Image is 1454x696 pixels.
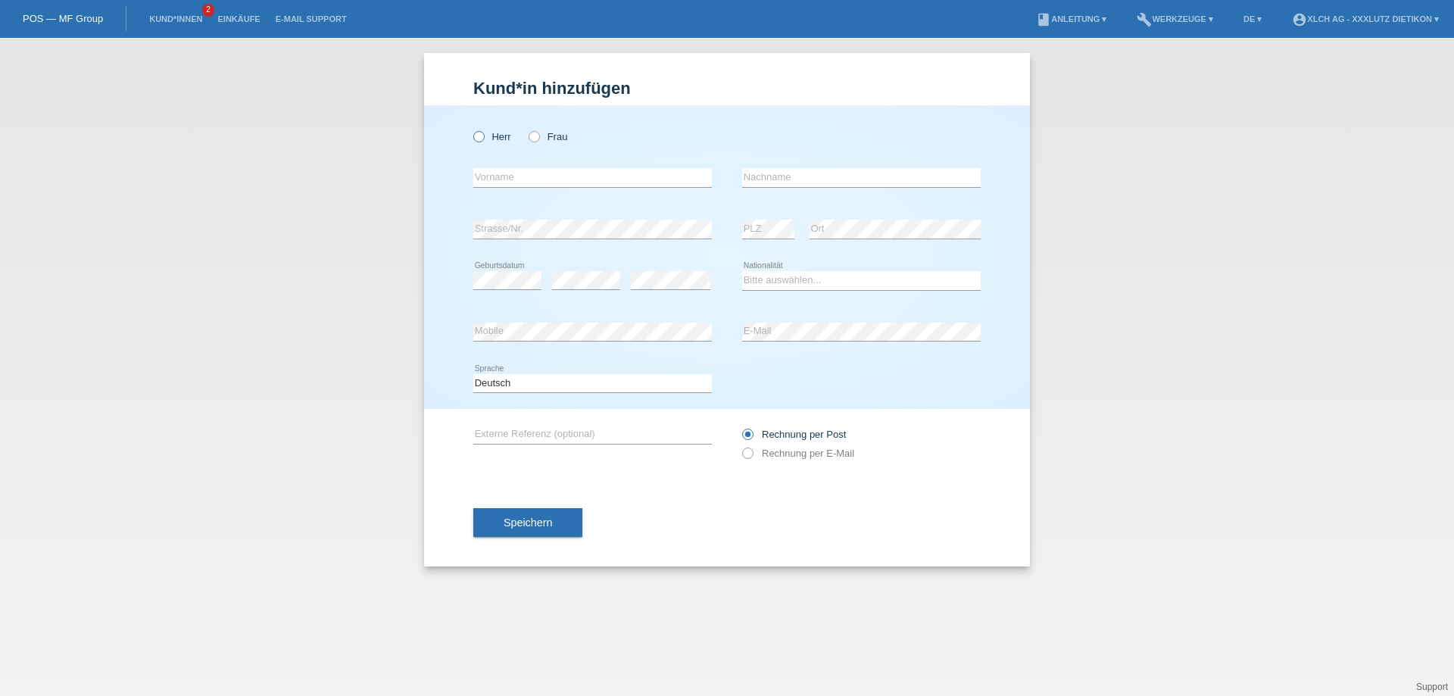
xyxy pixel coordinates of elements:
a: Support [1416,682,1448,692]
input: Herr [473,131,483,141]
a: buildWerkzeuge ▾ [1129,14,1221,23]
a: Einkäufe [210,14,267,23]
span: Speichern [504,517,552,529]
label: Rechnung per Post [742,429,846,440]
input: Rechnung per E-Mail [742,448,752,467]
i: account_circle [1292,12,1307,27]
span: 2 [202,4,214,17]
a: Kund*innen [142,14,210,23]
a: account_circleXLCH AG - XXXLutz Dietikon ▾ [1284,14,1446,23]
input: Frau [529,131,538,141]
a: E-Mail Support [268,14,354,23]
i: build [1137,12,1152,27]
h1: Kund*in hinzufügen [473,79,981,98]
a: bookAnleitung ▾ [1028,14,1114,23]
label: Frau [529,131,567,142]
label: Herr [473,131,511,142]
a: POS — MF Group [23,13,103,24]
a: DE ▾ [1236,14,1269,23]
input: Rechnung per Post [742,429,752,448]
label: Rechnung per E-Mail [742,448,854,459]
i: book [1036,12,1051,27]
button: Speichern [473,508,582,537]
